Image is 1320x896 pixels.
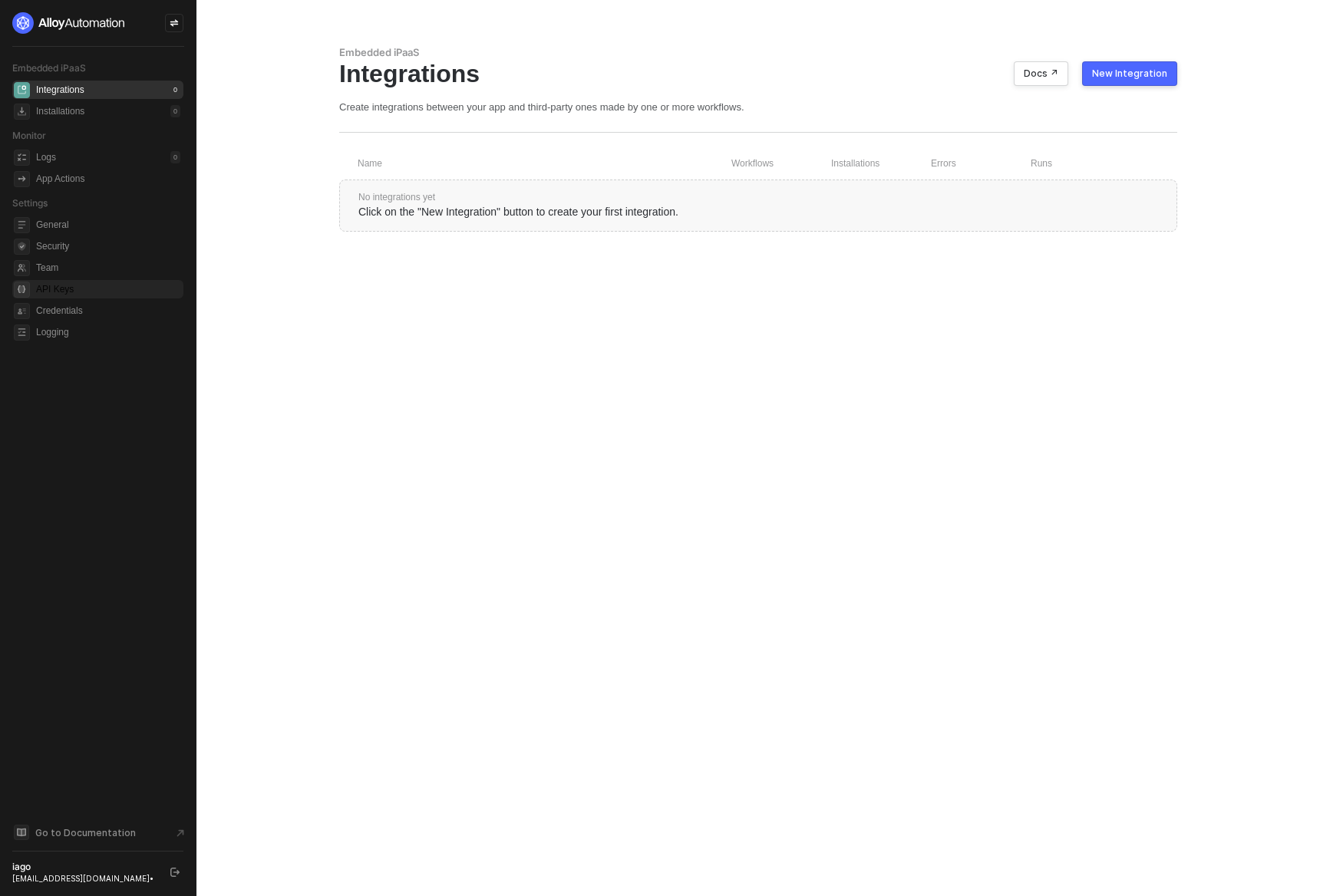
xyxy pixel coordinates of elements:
[358,157,731,170] div: Name
[36,84,84,97] div: Integrations
[14,324,30,341] span: logging
[12,12,183,34] a: logo
[14,260,30,276] span: team
[358,204,1158,220] div: Click on the "New Integration" button to create your first integration.
[931,157,1031,170] div: Errors
[170,84,180,96] div: 0
[36,216,180,234] span: General
[339,59,1177,88] div: Integrations
[1092,68,1167,80] div: New Integration
[36,173,84,186] div: App Actions
[14,150,30,166] span: icon-logs
[12,12,126,34] img: logo
[12,130,46,141] span: Monitor
[1082,61,1177,86] button: New Integration
[14,104,30,120] span: installations
[170,868,180,877] span: logout
[35,826,136,839] span: Go to Documentation
[339,46,1177,59] div: Embedded iPaaS
[170,151,180,163] div: 0
[339,100,1177,114] div: Create integrations between your app and third-party ones made by one or more workflows.
[12,197,48,209] span: Settings
[14,82,30,98] span: integrations
[12,861,157,873] div: iago
[358,191,1158,204] div: No integrations yet
[173,825,188,841] span: document-arrow
[14,171,30,187] span: icon-app-actions
[36,151,56,164] div: Logs
[170,18,179,28] span: icon-swap
[14,282,30,298] span: api-key
[14,303,30,319] span: credentials
[170,105,180,117] div: 0
[36,280,180,298] span: API Keys
[36,259,180,277] span: Team
[12,62,86,74] span: Embedded iPaaS
[12,823,184,842] a: Knowledge Base
[731,157,831,170] div: Workflows
[1024,68,1058,80] div: Docs ↗
[14,239,30,255] span: security
[12,873,157,884] div: [EMAIL_ADDRESS][DOMAIN_NAME] •
[14,825,29,840] span: documentation
[36,237,180,255] span: Security
[36,323,180,341] span: Logging
[831,157,931,170] div: Installations
[14,217,30,233] span: general
[36,105,84,118] div: Installations
[1031,157,1136,170] div: Runs
[36,301,180,320] span: Credentials
[1014,61,1068,86] button: Docs ↗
